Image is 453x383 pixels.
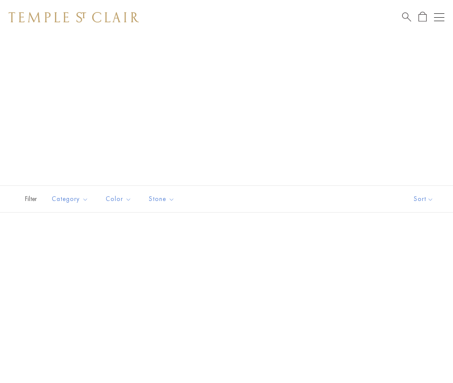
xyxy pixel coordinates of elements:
[47,194,95,204] span: Category
[418,12,427,22] a: Open Shopping Bag
[434,12,444,22] button: Open navigation
[394,186,453,212] button: Show sort by
[101,194,138,204] span: Color
[145,194,181,204] span: Stone
[99,189,138,209] button: Color
[45,189,95,209] button: Category
[9,12,139,22] img: Temple St. Clair
[142,189,181,209] button: Stone
[402,12,411,22] a: Search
